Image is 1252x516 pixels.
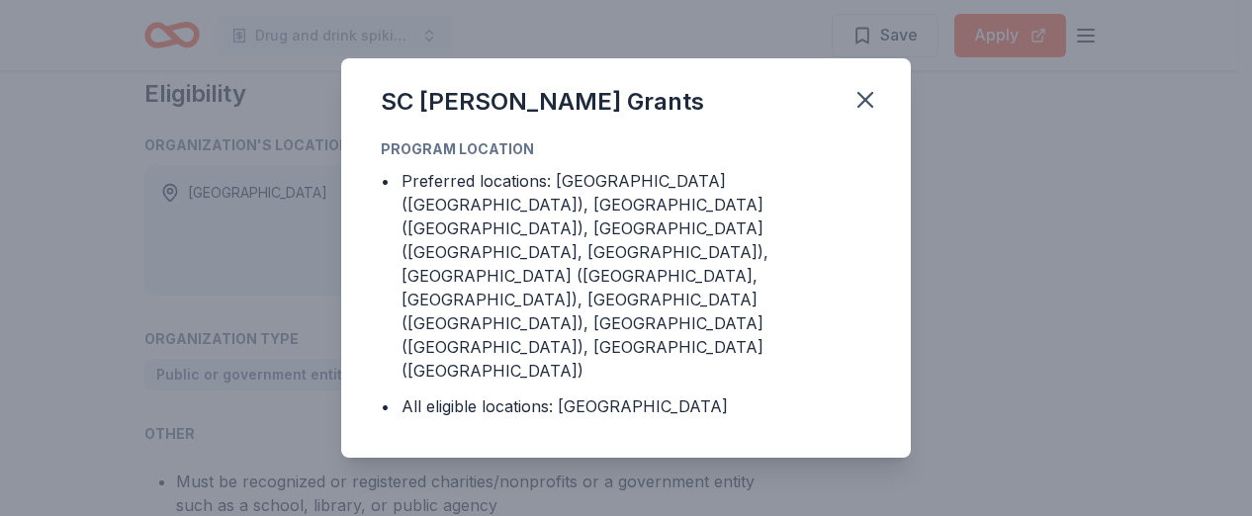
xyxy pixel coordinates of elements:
[402,394,728,418] div: All eligible locations: [GEOGRAPHIC_DATA]
[402,169,871,383] div: Preferred locations: [GEOGRAPHIC_DATA] ([GEOGRAPHIC_DATA]), [GEOGRAPHIC_DATA] ([GEOGRAPHIC_DATA])...
[381,169,390,193] div: •
[381,394,390,418] div: •
[381,137,871,161] div: Program Location
[381,86,704,118] div: SC [PERSON_NAME] Grants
